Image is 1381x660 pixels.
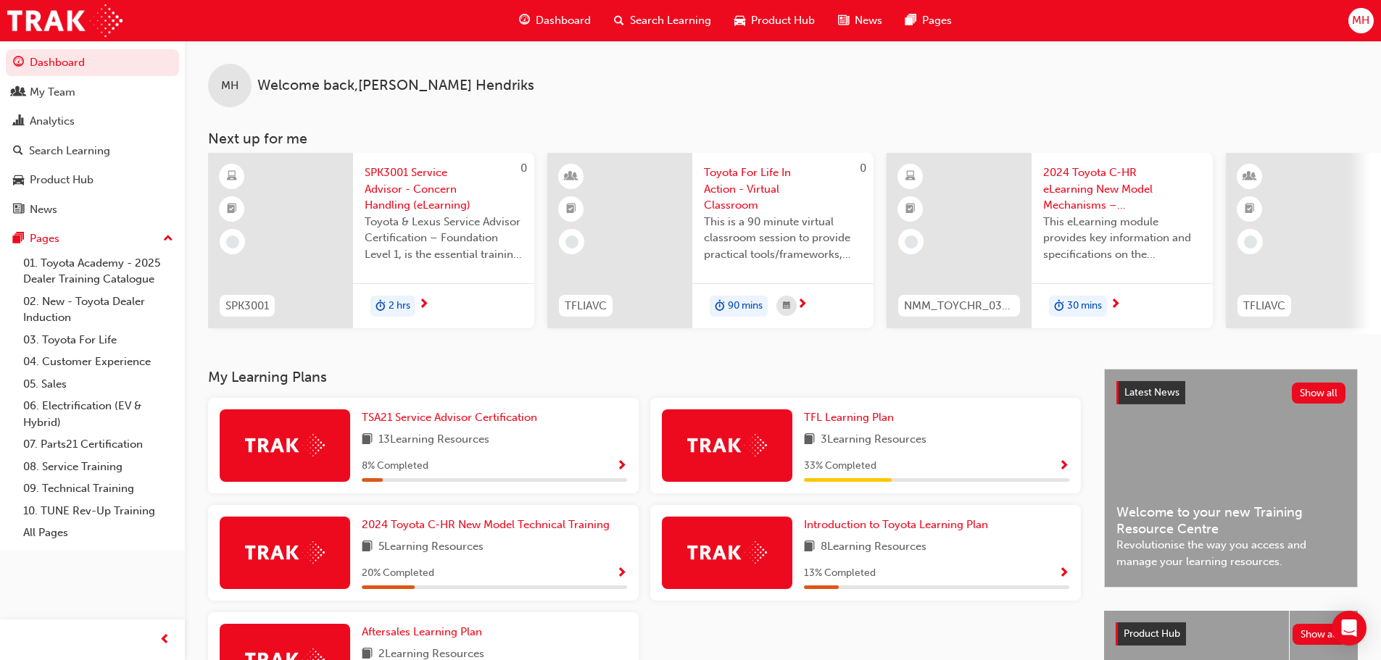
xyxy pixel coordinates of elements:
span: learningRecordVerb_NONE-icon [905,235,918,248]
a: 01. Toyota Academy - 2025 Dealer Training Catalogue [17,252,179,291]
span: SPK3001 Service Advisor - Concern Handling (eLearning) [365,164,523,214]
a: Product HubShow all [1116,622,1346,646]
a: 08. Service Training [17,456,179,478]
span: guage-icon [519,12,530,30]
span: Welcome to your new Training Resource Centre [1116,504,1345,537]
span: Show Progress [1058,460,1069,473]
a: Analytics [6,108,179,135]
span: learningResourceType_INSTRUCTOR_LED-icon [566,167,576,186]
span: 0 [521,162,527,175]
span: duration-icon [376,297,386,316]
span: Latest News [1124,386,1179,398]
a: 03. Toyota For Life [17,329,179,351]
span: 2024 Toyota C-HR eLearning New Model Mechanisms – Powertrains (Module 2) [1043,164,1201,214]
a: pages-iconPages [894,6,963,35]
div: Analytics [30,113,75,130]
span: learningRecordVerb_NONE-icon [565,235,578,248]
div: Open Intercom Messenger [1332,611,1367,646]
span: booktick-icon [227,200,237,219]
a: Latest NewsShow allWelcome to your new Training Resource CentreRevolutionise the way you access a... [1104,369,1358,588]
button: Pages [6,225,179,252]
button: Show Progress [616,457,627,475]
a: Latest NewsShow all [1116,381,1345,404]
span: book-icon [804,431,815,449]
a: Dashboard [6,49,179,76]
span: 5 Learning Resources [378,538,484,556]
a: My Team [6,79,179,106]
span: next-icon [1110,298,1121,312]
span: 8 % Completed [362,458,428,475]
a: 05. Sales [17,373,179,396]
span: learningRecordVerb_NONE-icon [1244,235,1257,248]
span: news-icon [838,12,849,30]
a: guage-iconDashboard [507,6,602,35]
span: calendar-icon [783,297,790,315]
span: guage-icon [13,57,24,70]
span: duration-icon [715,297,725,316]
img: Trak [687,434,767,456]
span: 8 Learning Resources [821,538,926,556]
img: Trak [245,434,325,456]
div: Product Hub [30,172,94,188]
span: search-icon [614,12,624,30]
a: 09. Technical Training [17,477,179,500]
a: 0TFLIAVCToyota For Life In Action - Virtual ClassroomThis is a 90 minute virtual classroom sessio... [547,153,874,328]
span: Introduction to Toyota Learning Plan [804,518,988,531]
span: Toyota For Life In Action - Virtual Classroom [704,164,862,214]
button: Show Progress [1058,564,1069,582]
button: Show Progress [616,564,627,582]
a: Search Learning [6,138,179,164]
span: Dashboard [536,12,591,29]
span: news-icon [13,204,24,217]
span: 2 hrs [389,298,410,314]
span: book-icon [362,538,373,556]
button: DashboardMy TeamAnalyticsSearch LearningProduct HubNews [6,46,179,225]
span: car-icon [734,12,745,30]
a: 04. Customer Experience [17,351,179,373]
span: NMM_TOYCHR_032024_MODULE_2 [904,298,1014,314]
span: Show Progress [616,460,627,473]
span: Aftersales Learning Plan [362,625,482,638]
img: Trak [245,541,325,564]
span: News [855,12,882,29]
a: Trak [7,4,123,37]
span: next-icon [797,298,808,312]
a: 2024 Toyota C-HR New Model Technical Training [362,517,615,533]
a: 02. New - Toyota Dealer Induction [17,291,179,329]
a: TFL Learning Plan [804,409,900,426]
span: book-icon [804,538,815,556]
span: Product Hub [751,12,815,29]
a: NMM_TOYCHR_032024_MODULE_22024 Toyota C-HR eLearning New Model Mechanisms – Powertrains (Module 2... [887,153,1213,328]
a: Aftersales Learning Plan [362,624,488,640]
span: 90 mins [728,298,763,314]
div: Search Learning [29,143,110,159]
span: 20 % Completed [362,565,434,582]
span: 3 Learning Resources [821,431,926,449]
span: prev-icon [159,631,170,649]
span: Product Hub [1124,627,1180,640]
span: learningRecordVerb_NONE-icon [226,235,239,248]
span: Show Progress [616,567,627,580]
span: MH [221,78,239,94]
span: Search Learning [630,12,711,29]
span: car-icon [13,174,24,187]
span: This eLearning module provides key information and specifications on the powertrains associated w... [1043,214,1201,263]
span: booktick-icon [566,200,576,219]
span: pages-icon [905,12,916,30]
a: search-iconSearch Learning [602,6,723,35]
span: SPK3001 [225,298,269,314]
span: This is a 90 minute virtual classroom session to provide practical tools/frameworks, behaviours a... [704,214,862,263]
span: search-icon [13,145,23,158]
span: duration-icon [1054,297,1064,316]
span: pages-icon [13,233,24,246]
h3: My Learning Plans [208,369,1081,385]
span: TFL Learning Plan [804,411,894,424]
button: Show all [1292,383,1346,404]
a: 07. Parts21 Certification [17,433,179,456]
a: 06. Electrification (EV & Hybrid) [17,395,179,433]
h3: Next up for me [185,130,1381,147]
span: learningResourceType_ELEARNING-icon [905,167,916,186]
span: 13 Learning Resources [378,431,489,449]
span: 2024 Toyota C-HR New Model Technical Training [362,518,610,531]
